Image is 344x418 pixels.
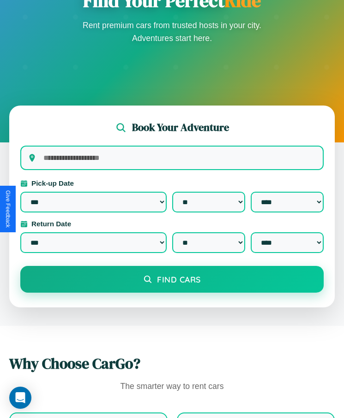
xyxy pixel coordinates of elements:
[9,379,335,394] p: The smarter way to rent cars
[80,19,265,45] p: Rent premium cars from trusted hosts in your city. Adventures start here.
[20,220,324,228] label: Return Date
[20,266,324,293] button: Find Cars
[20,179,324,187] label: Pick-up Date
[9,387,31,409] div: Open Intercom Messenger
[9,353,335,374] h2: Why Choose CarGo?
[5,190,11,228] div: Give Feedback
[132,120,229,135] h2: Book Your Adventure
